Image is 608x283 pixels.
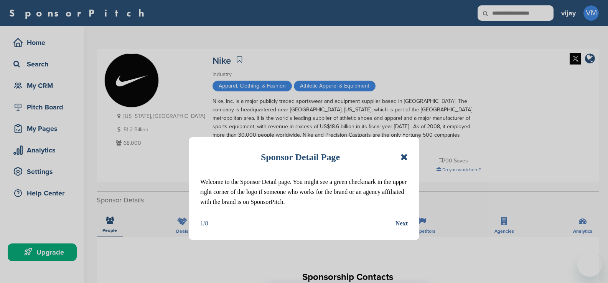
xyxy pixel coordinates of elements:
[200,218,208,228] div: 1/8
[395,218,408,228] button: Next
[261,149,340,165] h1: Sponsor Detail Page
[200,177,408,207] p: Welcome to the Sponsor Detail page. You might see a green checkmark in the upper right corner of ...
[577,252,602,277] iframe: Button to launch messaging window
